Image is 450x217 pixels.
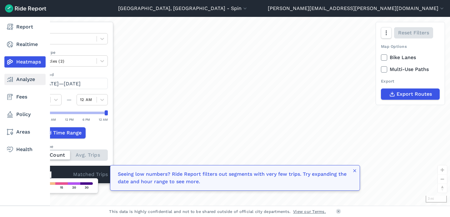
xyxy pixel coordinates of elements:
[397,90,432,98] span: Export Routes
[268,5,445,12] button: [PERSON_NAME][EMAIL_ADDRESS][PERSON_NAME][DOMAIN_NAME]
[30,144,108,149] div: Count Type
[293,209,326,214] a: View our Terms.
[381,66,440,73] label: Multi-Use Paths
[48,117,56,122] div: 6 AM
[4,109,46,120] a: Policy
[42,129,82,137] span: Add Time Range
[398,29,429,37] span: Reset Filters
[4,56,46,68] a: Heatmaps
[4,39,46,50] a: Realtime
[30,127,86,139] button: Add Time Range
[381,78,440,84] div: Export
[394,27,433,38] button: Reset Filters
[4,21,46,33] a: Report
[30,78,108,89] button: [DATE]—[DATE]
[5,4,46,13] img: Ride Report
[4,91,46,103] a: Fees
[381,54,440,61] label: Bike Lanes
[30,27,108,33] label: Data Type
[4,126,46,138] a: Areas
[65,117,74,122] div: 12 PM
[82,117,90,122] div: 6 PM
[30,171,73,179] div: 1,971
[25,166,113,183] div: Matched Trips
[381,43,440,49] div: Map Options
[30,49,108,55] label: Vehicle Type
[99,117,108,122] div: 12 AM
[20,17,450,206] div: loading
[118,5,248,12] button: [GEOGRAPHIC_DATA], [GEOGRAPHIC_DATA] - Spin
[4,144,46,155] a: Health
[4,74,46,85] a: Analyze
[30,72,108,78] label: Data Period
[62,96,77,103] div: —
[381,88,440,100] button: Export Routes
[42,81,81,87] span: [DATE]—[DATE]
